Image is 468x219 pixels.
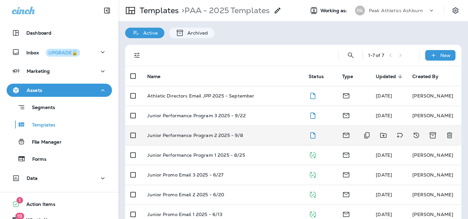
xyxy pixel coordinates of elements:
span: Scott Logan [376,93,392,99]
span: Email [342,211,350,217]
span: Published [309,171,317,177]
p: Athletic Directors Email JPP 2025 - September [147,93,254,98]
span: Type [342,74,353,79]
p: Peak Athletics Ashburn [369,8,423,13]
p: Templates [25,122,55,128]
span: Created By [412,73,447,79]
span: Updated [376,74,396,79]
button: Marketing [7,65,112,78]
span: Scott Logan [376,211,392,217]
p: Data [27,176,38,181]
span: Created By [412,74,438,79]
p: Junior Promo Email 2 2025 - 6/20 [147,192,224,197]
p: Dashboard [26,30,51,36]
button: Data [7,172,112,185]
button: Add tags [393,129,406,142]
p: New [440,53,451,58]
span: Draft [309,132,317,138]
td: [PERSON_NAME] [407,106,461,125]
button: Archive [426,129,440,142]
div: UPGRADE🔒 [48,50,77,55]
span: Name [147,74,161,79]
p: Junior Promo Email 3 2025 - 6/27 [147,172,223,178]
p: Active [140,30,158,36]
button: Dashboard [7,26,112,40]
td: [PERSON_NAME] [407,86,461,106]
button: 1Action Items [7,198,112,211]
span: Scott Logan [376,152,392,158]
button: Delete [443,129,456,142]
p: Inbox [26,49,80,56]
span: 1 [16,197,23,204]
p: File Manager [25,139,62,146]
p: Junior Promo Email 1 2025 - 6/13 [147,212,222,217]
span: Email [342,112,350,118]
div: 1 - 7 of 7 [368,53,384,58]
button: Filters [130,49,144,62]
button: Duplicate [360,129,373,142]
p: Marketing [27,68,50,74]
p: Templates [137,6,179,15]
span: Type [342,73,362,79]
span: Email [342,92,350,98]
td: [PERSON_NAME] [407,145,461,165]
span: Email [342,191,350,197]
button: Segments [7,100,112,114]
span: Working as: [320,8,348,14]
button: Assets [7,84,112,97]
p: PAA - 2025 Templates [179,6,270,15]
span: Email [342,171,350,177]
button: File Manager [7,135,112,149]
button: Collapse Sidebar [98,4,116,17]
button: Templates [7,118,112,131]
button: Move to folder [377,129,390,142]
span: Draft [309,92,317,98]
span: Published [309,191,317,197]
span: Action Items [20,202,55,209]
span: Draft [309,112,317,118]
button: UPGRADE🔒 [46,49,80,57]
p: Archived [184,30,208,36]
span: Scott Logan [376,192,392,198]
button: InboxUPGRADE🔒 [7,45,112,59]
span: Scott Logan [376,113,392,119]
span: Published [309,211,317,217]
span: Email [342,132,350,138]
p: Segments [25,105,55,111]
button: Forms [7,152,112,166]
span: Name [147,73,169,79]
span: Published [309,151,317,157]
span: Email [342,151,350,157]
div: PA [355,6,365,15]
p: Junior Performance Program 1 2025 - 8/25 [147,152,245,158]
p: Assets [27,88,42,93]
td: [PERSON_NAME] [407,165,461,185]
button: Search Templates [344,49,357,62]
p: Junior Performance Program 2 2025 - 9/8 [147,133,243,138]
p: Forms [26,156,46,163]
span: Status [309,74,324,79]
button: View Changelog [410,129,423,142]
p: Junior Performance Program 3 2025 - 9/22 [147,113,246,118]
td: [PERSON_NAME] [407,185,461,205]
span: Updated [376,73,404,79]
button: Settings [450,5,461,16]
span: Scott Logan [376,172,392,178]
span: Status [309,73,332,79]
